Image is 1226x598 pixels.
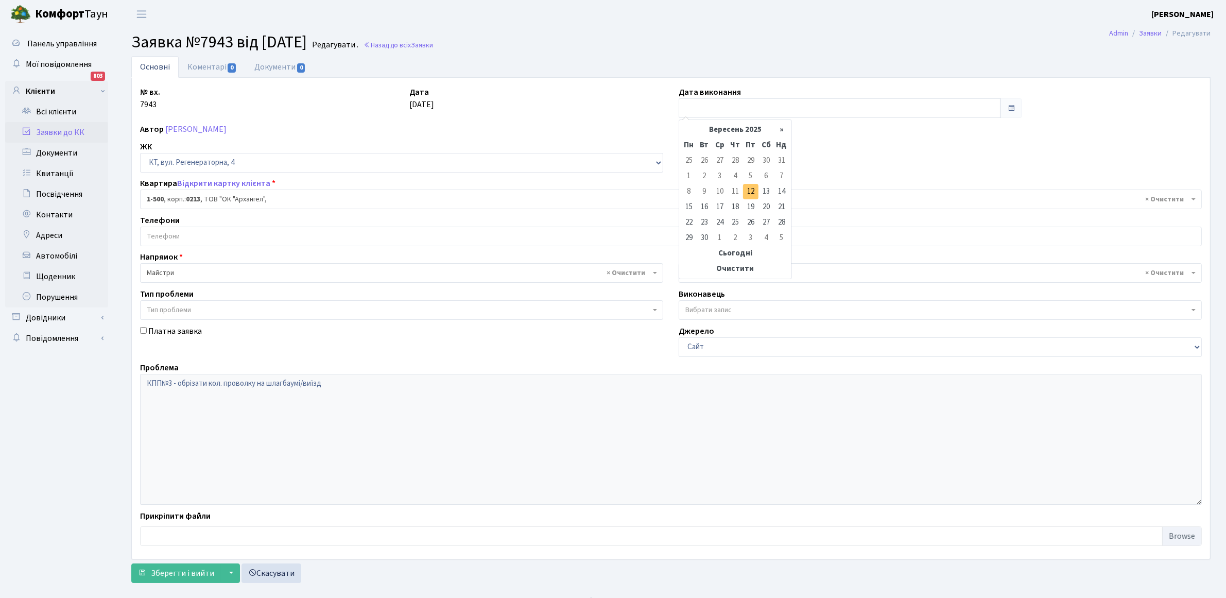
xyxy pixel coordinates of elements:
td: 27 [758,215,774,230]
a: Документи [246,56,315,78]
a: Admin [1109,28,1128,39]
div: [DATE] [402,86,671,118]
img: logo.png [10,4,31,25]
th: Сб [758,138,774,153]
td: 10 [712,184,728,199]
a: Назад до всіхЗаявки [364,40,433,50]
td: 30 [758,153,774,168]
td: 29 [743,153,758,168]
li: Редагувати [1162,28,1211,39]
span: Мої повідомлення [26,59,92,70]
div: 7943 [132,86,402,118]
a: Документи [5,143,108,163]
label: Телефони [140,214,180,227]
a: Довідники [5,307,108,328]
td: 19 [743,199,758,215]
th: Чт [728,138,743,153]
a: Всі клієнти [5,101,108,122]
td: 5 [774,230,789,246]
th: Нд [774,138,789,153]
a: Контакти [5,204,108,225]
label: Джерело [679,325,714,337]
th: Вересень 2025 [697,122,774,138]
th: Сьогодні [681,246,789,261]
td: 23 [697,215,712,230]
td: 14 [774,184,789,199]
td: 2 [697,168,712,184]
a: Повідомлення [5,328,108,349]
span: Заявка №7943 від [DATE] [131,30,307,54]
th: Пн [681,138,697,153]
a: Посвідчення [5,184,108,204]
a: Скасувати [241,563,301,583]
td: 18 [728,199,743,215]
td: 1 [681,168,697,184]
span: Видалити всі елементи [607,268,645,278]
th: » [774,122,789,138]
label: Виконавець [679,288,725,300]
span: <b>1-500</b>, корп.: <b>0213</b>, ТОВ "ОК "Архангел", [140,190,1202,209]
td: 11 [728,184,743,199]
td: 3 [712,168,728,184]
span: Таун [35,6,108,23]
label: Квартира [140,177,275,190]
td: 26 [697,153,712,168]
a: Автомобілі [5,246,108,266]
td: 17 [712,199,728,215]
span: <b>1-500</b>, корп.: <b>0213</b>, ТОВ "ОК "Архангел", [147,194,1189,204]
small: Редагувати . [310,40,358,50]
td: 15 [681,199,697,215]
td: 27 [712,153,728,168]
button: Переключити навігацію [129,6,154,23]
span: Навроцька Ю.В. [685,268,1189,278]
label: Прикріпити файли [140,510,211,522]
b: [PERSON_NAME] [1151,9,1214,20]
span: Зберегти і вийти [151,568,214,579]
th: Ср [712,138,728,153]
a: Порушення [5,287,108,307]
a: Коментарі [179,56,246,78]
input: Телефони [141,227,1201,246]
a: Квитанції [5,163,108,184]
th: Вт [697,138,712,153]
td: 8 [681,184,697,199]
label: Тип проблеми [140,288,194,300]
td: 28 [774,215,789,230]
a: Заявки до КК [5,122,108,143]
span: 0 [228,63,236,73]
span: Майстри [140,263,663,283]
label: ЖК [140,141,152,153]
nav: breadcrumb [1094,23,1226,44]
th: Очистити [681,261,789,277]
td: 16 [697,199,712,215]
a: Клієнти [5,81,108,101]
td: 1 [712,230,728,246]
td: 21 [774,199,789,215]
td: 2 [728,230,743,246]
label: Дата [409,86,429,98]
a: Основні [131,56,179,78]
label: Платна заявка [148,325,202,337]
td: 12 [743,184,758,199]
label: № вх. [140,86,160,98]
span: 0 [297,63,305,73]
td: 9 [697,184,712,199]
span: Тип проблеми [147,305,191,315]
td: 6 [758,168,774,184]
textarea: КПП№3 - обрізати кол. проволку на шлагбаумі/виїзд [140,374,1202,505]
button: Зберегти і вийти [131,563,221,583]
span: Заявки [411,40,433,50]
td: 25 [728,215,743,230]
label: Проблема [140,362,179,374]
td: 26 [743,215,758,230]
b: 1-500 [147,194,164,204]
b: 0213 [186,194,200,204]
a: Щоденник [5,266,108,287]
td: 7 [774,168,789,184]
th: Пт [743,138,758,153]
td: 30 [697,230,712,246]
td: 3 [743,230,758,246]
td: 29 [681,230,697,246]
td: 4 [758,230,774,246]
td: 31 [774,153,789,168]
